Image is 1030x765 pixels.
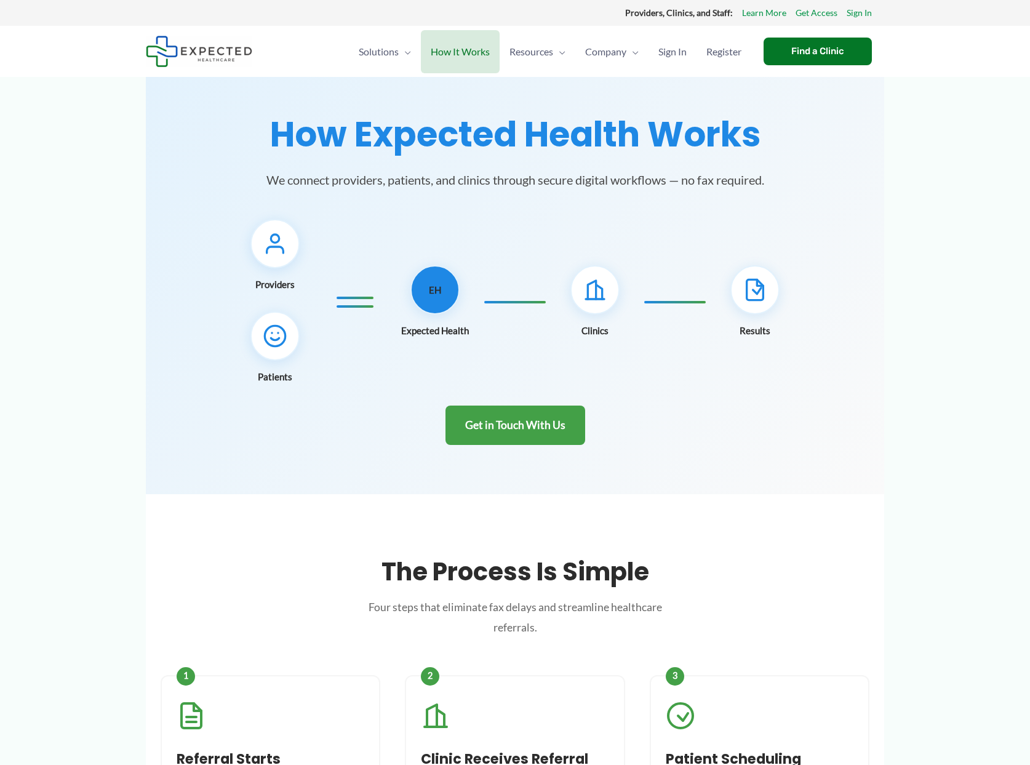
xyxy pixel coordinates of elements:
[742,5,786,21] a: Learn More
[553,30,565,73] span: Menu Toggle
[581,322,609,339] span: Clinics
[349,30,421,73] a: SolutionsMenu Toggle
[740,322,770,339] span: Results
[349,30,751,73] nav: Primary Site Navigation
[500,30,575,73] a: ResourcesMenu Toggle
[401,322,469,339] span: Expected Health
[649,30,697,73] a: Sign In
[255,276,295,293] span: Providers
[764,38,872,65] a: Find a Clinic
[706,30,741,73] span: Register
[146,36,252,67] img: Expected Healthcare Logo - side, dark font, small
[429,281,441,298] span: EH
[238,170,792,190] p: We connect providers, patients, and clinics through secure digital workflows — no fax required.
[585,30,626,73] span: Company
[626,30,639,73] span: Menu Toggle
[421,30,500,73] a: How It Works
[575,30,649,73] a: CompanyMenu Toggle
[161,114,869,155] h1: How Expected Health Works
[697,30,751,73] a: Register
[399,30,411,73] span: Menu Toggle
[847,5,872,21] a: Sign In
[431,30,490,73] span: How It Works
[161,556,869,588] h2: The Process is Simple
[258,368,292,385] span: Patients
[796,5,837,21] a: Get Access
[658,30,687,73] span: Sign In
[359,30,399,73] span: Solutions
[445,406,585,446] a: Get in Touch With Us
[509,30,553,73] span: Resources
[361,598,669,638] p: Four steps that eliminate fax delays and streamline healthcare referrals.
[625,7,733,18] strong: Providers, Clinics, and Staff:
